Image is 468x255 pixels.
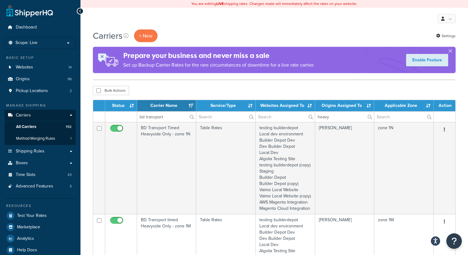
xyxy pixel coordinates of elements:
[5,55,76,60] div: Basic Setup
[5,73,76,85] a: Origins 96
[5,62,76,73] a: Websites 14
[70,184,72,189] span: 5
[5,133,76,144] a: Method Merging Rules 1
[123,51,314,61] h4: Prepare your business and never miss a sale
[374,112,433,122] input: Search
[5,110,76,145] li: Carriers
[256,122,315,214] td: testing builderdepot Local dev environment Builder Depot Dev Dev Builder Depot Local Dev Algolia ...
[16,88,48,94] span: Pickup Locations
[93,47,123,73] img: ad-rules-rateshop-fe6ec290ccb7230408bd80ed9643f0289d75e0ffd9eb532fc0e269fcd187b520.png
[70,136,71,141] span: 1
[256,100,315,111] th: Websites Assigned To: activate to sort column ascending
[17,225,40,230] span: Marketplace
[5,203,76,209] div: Resources
[123,61,314,69] p: Set up Backup Carrier Rates for the rare circumstances of downtime for a live rate carrier.
[374,122,434,214] td: zone 1N
[5,62,76,73] li: Websites
[67,172,72,178] span: 43
[137,100,196,111] th: Carrier Name: activate to sort column ascending
[256,112,315,122] input: Search
[434,100,455,111] th: Action
[15,40,37,46] span: Scope: Live
[5,133,76,144] li: Method Merging Rules
[406,54,448,66] a: Enable Feature
[446,233,462,249] button: Open Resource Center
[315,100,375,111] th: Origins Assigned To: activate to sort column ascending
[5,157,76,169] a: Boxes
[6,5,53,17] a: ShipperHQ Home
[16,149,45,154] span: Shipping Rules
[137,122,196,214] td: BD Transport Timed Heavyside Only - zone 1N
[67,77,72,82] span: 96
[16,25,37,30] span: Dashboard
[16,124,36,130] span: All Carriers
[5,103,76,108] div: Manage Shipping
[315,122,375,214] td: [PERSON_NAME]
[196,100,255,111] th: Service/Type: activate to sort column ascending
[374,100,434,111] th: Applicable Zone: activate to sort column ascending
[16,77,30,82] span: Origins
[216,1,224,7] b: LIVE
[16,172,36,178] span: Time Slots
[134,29,158,42] button: + New
[5,85,76,97] li: Pickup Locations
[196,112,255,122] input: Search
[68,65,72,70] span: 14
[66,124,71,130] span: 192
[436,32,456,40] a: Settings
[16,136,55,141] span: Method Merging Rules
[196,122,255,214] td: Table Rates
[16,160,28,166] span: Boxes
[93,30,123,42] h1: Carriers
[5,121,76,133] a: All Carriers 192
[5,85,76,97] a: Pickup Locations 2
[70,88,72,94] span: 2
[5,233,76,244] a: Analytics
[5,181,76,192] a: Advanced Features 5
[16,184,53,189] span: Advanced Features
[315,112,374,122] input: Search
[16,65,33,70] span: Websites
[5,181,76,192] li: Advanced Features
[5,169,76,181] li: Time Slots
[5,146,76,157] a: Shipping Rules
[5,110,76,121] a: Carriers
[17,213,47,218] span: Test Your Rates
[5,210,76,221] a: Test Your Rates
[105,100,137,111] th: Status: activate to sort column ascending
[137,112,196,122] input: Search
[17,236,34,241] span: Analytics
[5,22,76,33] a: Dashboard
[17,248,37,253] span: Help Docs
[5,73,76,85] li: Origins
[5,121,76,133] li: All Carriers
[5,222,76,233] a: Marketplace
[16,113,31,118] span: Carriers
[93,86,129,95] button: Bulk Actions
[5,169,76,181] a: Time Slots 43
